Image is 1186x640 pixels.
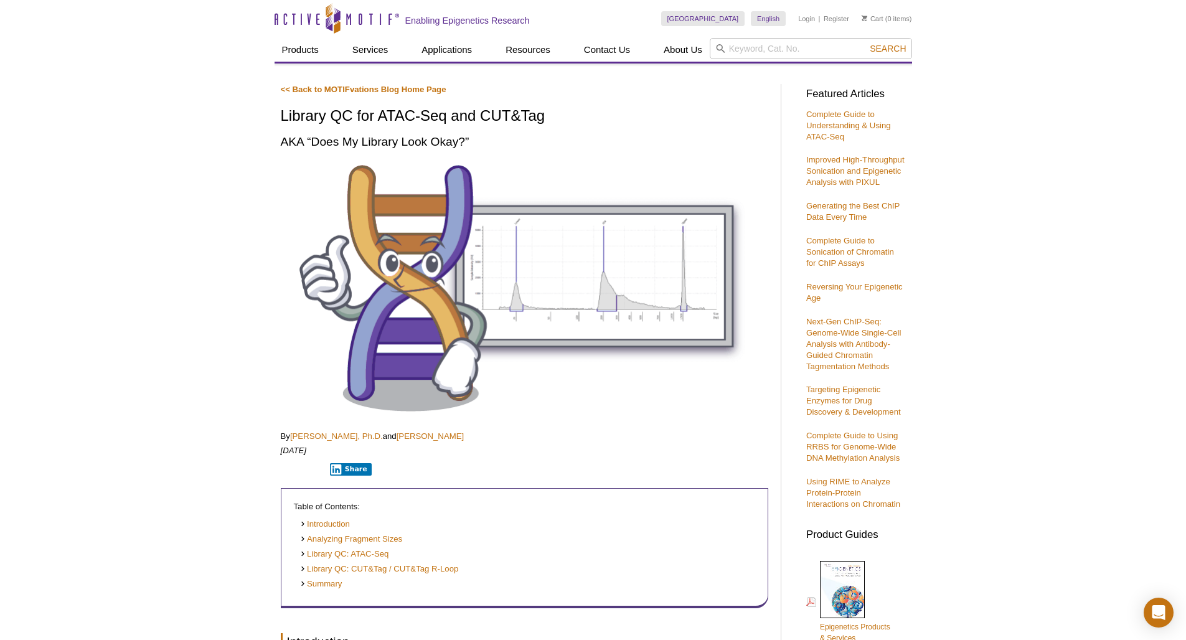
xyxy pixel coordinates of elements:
a: Resources [498,38,558,62]
a: Library QC: ATAC-Seq [300,548,389,560]
button: Share [330,463,372,476]
a: English [751,11,786,26]
div: Open Intercom Messenger [1144,598,1174,628]
a: About Us [656,38,710,62]
a: Introduction [300,519,350,530]
a: Reversing Your Epigenetic Age [806,282,903,303]
h2: AKA “Does My Library Look Okay?” [281,133,768,150]
em: [DATE] [281,446,307,455]
a: Next-Gen ChIP-Seq: Genome-Wide Single-Cell Analysis with Antibody-Guided Chromatin Tagmentation M... [806,317,901,371]
span: Search [870,44,906,54]
h2: Enabling Epigenetics Research [405,15,530,26]
a: Complete Guide to Understanding & Using ATAC-Seq [806,110,891,141]
a: Generating the Best ChIP Data Every Time [806,201,900,222]
a: Complete Guide to Sonication of Chromatin for ChIP Assays [806,236,894,268]
a: [GEOGRAPHIC_DATA] [661,11,745,26]
a: [PERSON_NAME], Ph.D. [290,431,383,441]
a: Cart [862,14,883,23]
h3: Product Guides [806,522,906,540]
a: Library QC: CUT&Tag / CUT&Tag R-Loop [300,563,459,575]
input: Keyword, Cat. No. [710,38,912,59]
a: Services [345,38,396,62]
a: [PERSON_NAME] [397,431,464,441]
a: Applications [414,38,479,62]
a: Contact Us [577,38,638,62]
a: Analyzing Fragment Sizes [300,534,403,545]
a: Products [275,38,326,62]
li: | [819,11,821,26]
a: Login [798,14,815,23]
a: Improved High-Throughput Sonication and Epigenetic Analysis with PIXUL [806,155,905,187]
img: Your Cart [862,15,867,21]
button: Search [866,43,910,54]
h3: Featured Articles [806,89,906,100]
li: (0 items) [862,11,912,26]
iframe: X Post Button [281,463,322,475]
a: << Back to MOTIFvations Blog Home Page [281,85,446,94]
p: By and [281,431,768,442]
a: Targeting Epigenetic Enzymes for Drug Discovery & Development [806,385,901,416]
img: Library QC for ATAC-Seq and CUT&Tag [281,159,768,416]
a: Using RIME to Analyze Protein-Protein Interactions on Chromatin [806,477,900,509]
p: Table of Contents: [294,501,755,512]
h1: Library QC for ATAC-Seq and CUT&Tag [281,108,768,126]
img: Epi_brochure_140604_cover_web_70x200 [820,561,865,618]
a: Complete Guide to Using RRBS for Genome-Wide DNA Methylation Analysis [806,431,900,463]
a: Summary [300,578,342,590]
a: Register [824,14,849,23]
